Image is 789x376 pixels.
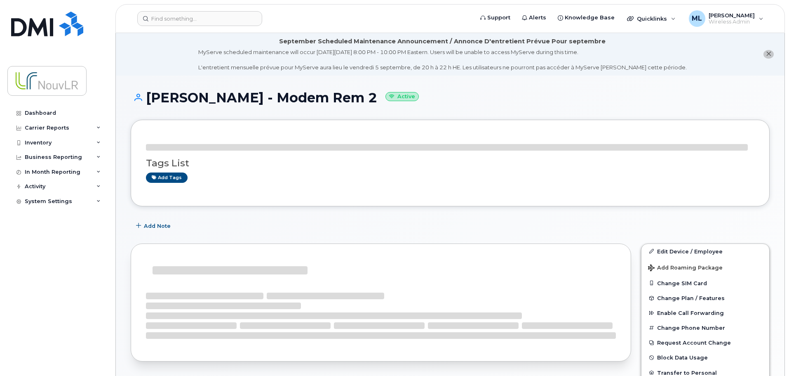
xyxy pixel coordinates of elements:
span: Add Roaming Package [648,265,723,272]
div: September Scheduled Maintenance Announcement / Annonce D'entretient Prévue Pour septembre [279,37,606,46]
button: close notification [763,50,774,59]
small: Active [385,92,419,102]
button: Add Note [131,219,178,234]
span: Change Plan / Features [657,295,725,301]
button: Change Phone Number [641,320,769,335]
h1: [PERSON_NAME] - Modem Rem 2 [131,90,770,105]
button: Block Data Usage [641,350,769,365]
h3: Tags List [146,158,754,168]
button: Enable Call Forwarding [641,305,769,320]
button: Request Account Change [641,335,769,350]
button: Add Roaming Package [641,259,769,276]
a: Edit Device / Employee [641,244,769,259]
a: Add tags [146,173,188,183]
span: Enable Call Forwarding [657,310,724,316]
span: Add Note [144,222,171,230]
button: Change Plan / Features [641,291,769,305]
button: Change SIM Card [641,276,769,291]
div: MyServe scheduled maintenance will occur [DATE][DATE] 8:00 PM - 10:00 PM Eastern. Users will be u... [198,48,687,71]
